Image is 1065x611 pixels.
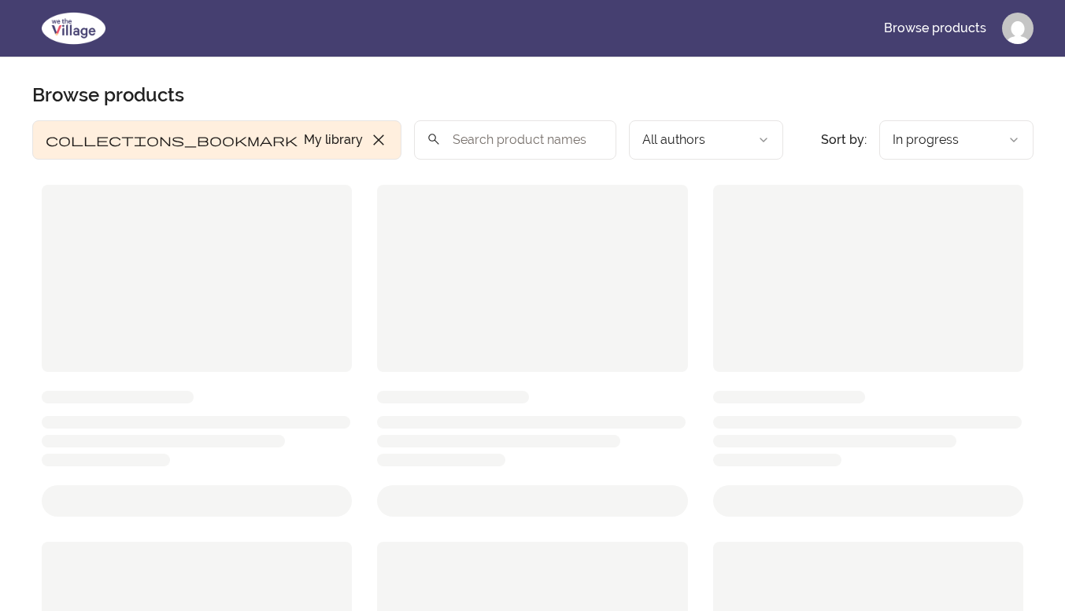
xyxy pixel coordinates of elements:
span: Sort by: [821,132,867,147]
button: Filter by My library [32,120,401,160]
button: Filter by author [629,120,783,160]
h1: Browse products [32,83,184,108]
span: search [427,128,441,150]
img: Profile image for Bridget Bruner [1002,13,1034,44]
span: close [369,131,388,149]
button: Product sort options [879,120,1034,160]
span: collections_bookmark [46,131,298,149]
a: Browse products [871,9,999,47]
img: We The Village logo [32,9,115,47]
nav: Main [871,9,1034,47]
input: Search product names [414,120,616,160]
